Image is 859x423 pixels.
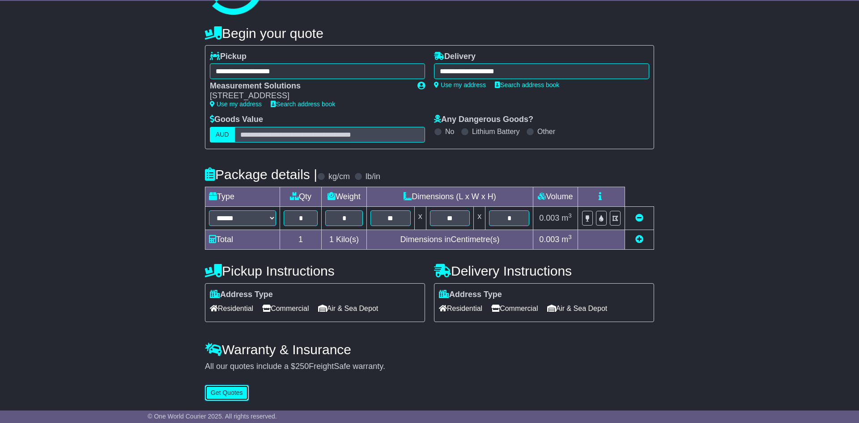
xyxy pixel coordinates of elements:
[539,235,559,244] span: 0.003
[280,230,322,249] td: 1
[205,362,654,372] div: All our quotes include a $ FreightSafe warranty.
[210,101,262,108] a: Use my address
[445,127,454,136] label: No
[568,212,572,219] sup: 3
[537,127,555,136] label: Other
[474,206,485,230] td: x
[210,115,263,125] label: Goods Value
[280,187,322,206] td: Qty
[205,167,317,182] h4: Package details |
[210,91,408,101] div: [STREET_ADDRESS]
[635,235,643,244] a: Add new item
[210,302,253,315] span: Residential
[322,230,367,249] td: Kilo(s)
[262,302,309,315] span: Commercial
[434,115,533,125] label: Any Dangerous Goods?
[318,302,378,315] span: Air & Sea Depot
[366,172,380,182] label: lb/in
[205,264,425,278] h4: Pickup Instructions
[439,302,482,315] span: Residential
[434,52,476,62] label: Delivery
[271,101,335,108] a: Search address book
[635,214,643,222] a: Remove this item
[366,187,533,206] td: Dimensions (L x W x H)
[491,302,538,315] span: Commercial
[547,302,608,315] span: Air & Sea Depot
[328,172,350,182] label: kg/cm
[561,214,572,222] span: m
[495,81,559,88] a: Search address book
[295,362,309,371] span: 250
[561,235,572,244] span: m
[210,127,235,142] label: AUD
[210,81,408,91] div: Measurement Solutions
[472,127,520,136] label: Lithium Battery
[434,81,486,88] a: Use my address
[439,290,502,300] label: Address Type
[539,214,559,222] span: 0.003
[210,290,273,300] label: Address Type
[329,235,334,244] span: 1
[414,206,426,230] td: x
[205,26,654,41] h4: Begin your quote
[210,52,247,62] label: Pickup
[533,187,578,206] td: Volume
[205,342,654,357] h4: Warranty & Insurance
[205,230,280,249] td: Total
[205,187,280,206] td: Type
[148,413,277,420] span: © One World Courier 2025. All rights reserved.
[366,230,533,249] td: Dimensions in Centimetre(s)
[568,234,572,240] sup: 3
[434,264,654,278] h4: Delivery Instructions
[322,187,367,206] td: Weight
[205,385,249,401] button: Get Quotes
